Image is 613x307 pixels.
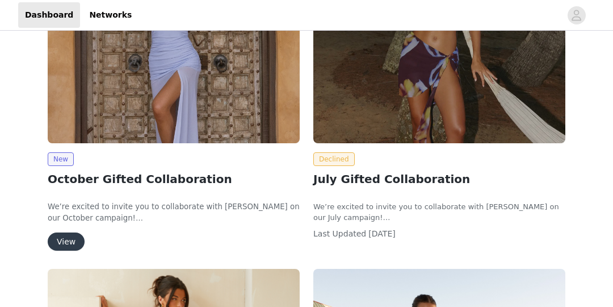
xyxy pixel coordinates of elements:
span: Declined [313,152,355,166]
a: Dashboard [18,2,80,28]
h2: July Gifted Collaboration [313,171,565,188]
h2: October Gifted Collaboration [48,171,300,188]
a: Networks [82,2,138,28]
span: [DATE] [368,229,395,238]
div: avatar [571,6,582,24]
button: View [48,233,85,251]
span: Last Updated [313,229,366,238]
span: New [48,152,74,166]
p: We’re excited to invite you to collaborate with [PERSON_NAME] on our July campaign! [313,201,565,223]
span: We’re excited to invite you to collaborate with [PERSON_NAME] on our October campaign! [48,202,300,222]
a: View [48,238,85,246]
